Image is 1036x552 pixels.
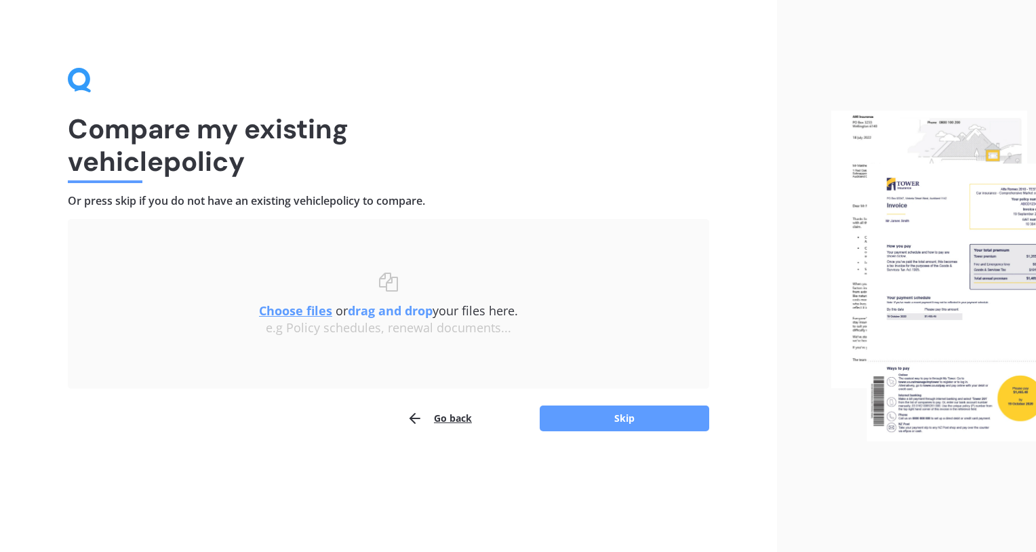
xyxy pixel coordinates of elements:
div: e.g Policy schedules, renewal documents... [95,321,682,336]
button: Go back [407,405,472,432]
span: or your files here. [259,302,518,319]
img: files.webp [831,111,1036,441]
h4: Or press skip if you do not have an existing vehicle policy to compare. [68,194,709,208]
b: drag and drop [348,302,433,319]
u: Choose files [259,302,332,319]
button: Skip [540,406,709,431]
h1: Compare my existing vehicle policy [68,113,709,178]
